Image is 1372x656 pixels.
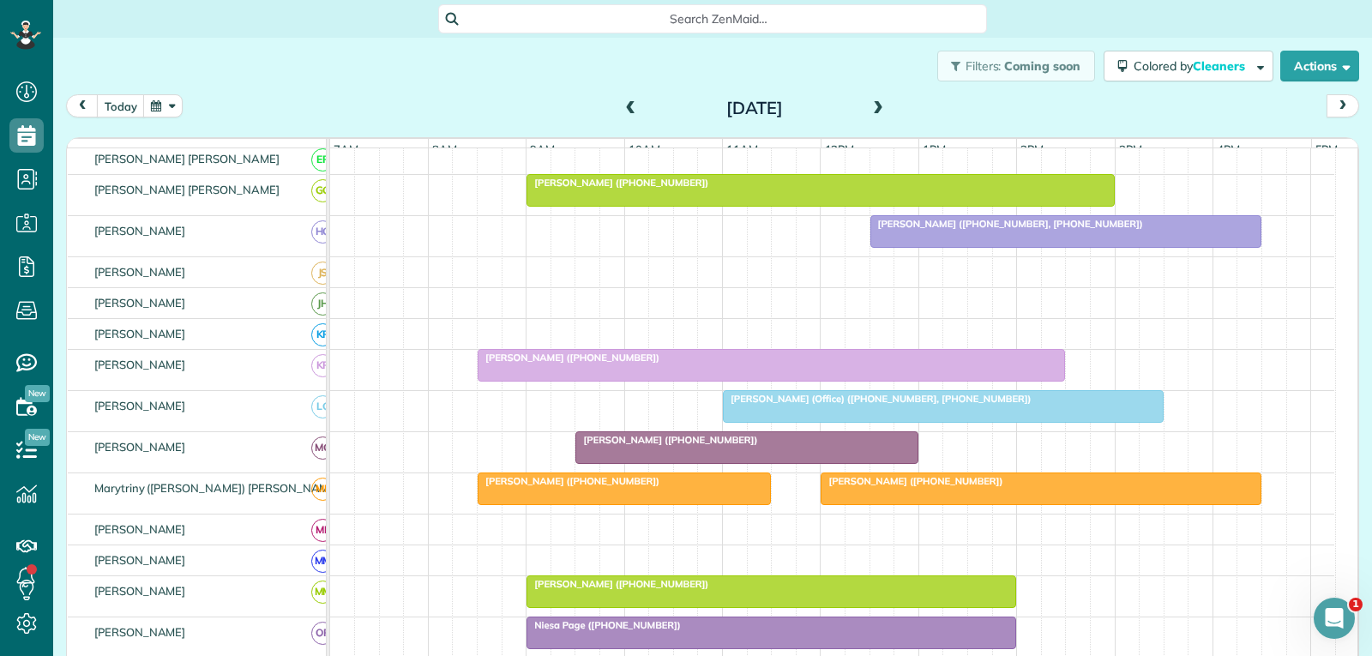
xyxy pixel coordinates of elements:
[1017,142,1047,156] span: 2pm
[91,399,190,412] span: [PERSON_NAME]
[723,142,761,156] span: 11am
[91,440,190,454] span: [PERSON_NAME]
[66,94,99,117] button: prev
[311,622,334,645] span: OR
[526,177,709,189] span: [PERSON_NAME] ([PHONE_NUMBER])
[1116,142,1146,156] span: 3pm
[91,224,190,238] span: [PERSON_NAME]
[1004,58,1081,74] span: Coming soon
[311,262,334,285] span: JS
[1134,58,1251,74] span: Colored by
[1349,598,1363,611] span: 1
[527,142,558,156] span: 9am
[1104,51,1273,81] button: Colored byCleaners
[91,553,190,567] span: [PERSON_NAME]
[575,434,758,446] span: [PERSON_NAME] ([PHONE_NUMBER])
[311,292,334,316] span: JH
[311,436,334,460] span: MG
[870,218,1144,230] span: [PERSON_NAME] ([PHONE_NUMBER], [PHONE_NUMBER])
[311,519,334,542] span: ML
[477,352,660,364] span: [PERSON_NAME] ([PHONE_NUMBER])
[820,475,1003,487] span: [PERSON_NAME] ([PHONE_NUMBER])
[91,625,190,639] span: [PERSON_NAME]
[311,148,334,172] span: EP
[477,475,660,487] span: [PERSON_NAME] ([PHONE_NUMBER])
[311,220,334,244] span: HG
[647,99,862,117] h2: [DATE]
[97,94,145,117] button: today
[311,395,334,418] span: LC
[91,265,190,279] span: [PERSON_NAME]
[311,550,334,573] span: MM
[91,327,190,340] span: [PERSON_NAME]
[1280,51,1359,81] button: Actions
[91,481,342,495] span: Marytriny ([PERSON_NAME]) [PERSON_NAME]
[311,179,334,202] span: GG
[25,385,50,402] span: New
[1193,58,1248,74] span: Cleaners
[91,296,190,310] span: [PERSON_NAME]
[526,619,682,631] span: Niesa Page ([PHONE_NUMBER])
[1213,142,1243,156] span: 4pm
[311,478,334,501] span: ME
[91,183,283,196] span: [PERSON_NAME] [PERSON_NAME]
[919,142,949,156] span: 1pm
[429,142,460,156] span: 8am
[1314,598,1355,639] iframe: Intercom live chat
[311,354,334,377] span: KR
[25,429,50,446] span: New
[91,152,283,166] span: [PERSON_NAME] [PERSON_NAME]
[526,578,709,590] span: [PERSON_NAME] ([PHONE_NUMBER])
[311,581,334,604] span: MM
[91,584,190,598] span: [PERSON_NAME]
[722,393,1032,405] span: [PERSON_NAME] (Office) ([PHONE_NUMBER], [PHONE_NUMBER])
[821,142,858,156] span: 12pm
[311,323,334,346] span: KR
[625,142,664,156] span: 10am
[1312,142,1342,156] span: 5pm
[91,358,190,371] span: [PERSON_NAME]
[966,58,1002,74] span: Filters:
[91,522,190,536] span: [PERSON_NAME]
[330,142,362,156] span: 7am
[1327,94,1359,117] button: next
